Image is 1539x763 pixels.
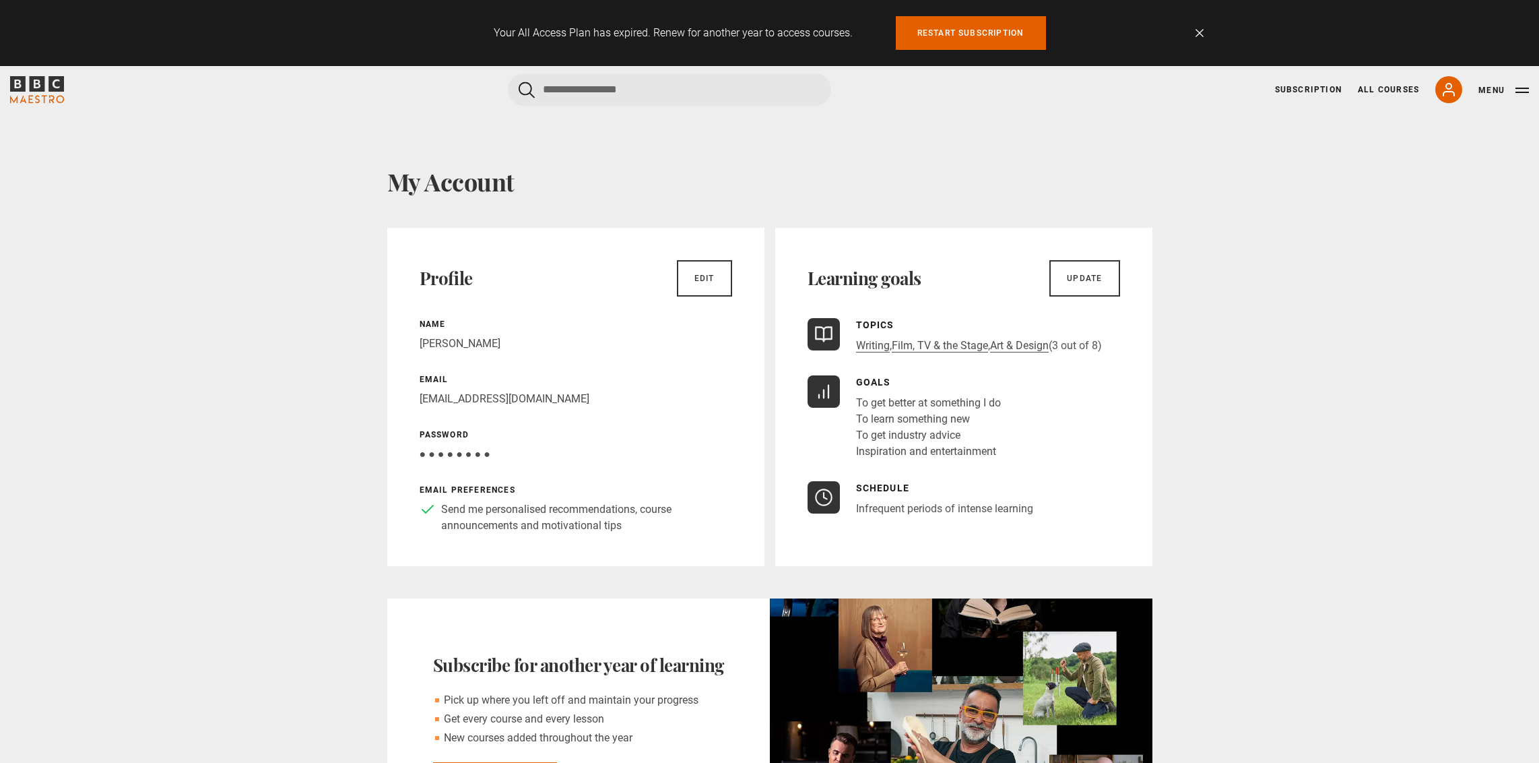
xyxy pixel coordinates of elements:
[856,444,1001,460] li: Inspiration and entertainment
[420,336,732,352] p: [PERSON_NAME]
[420,448,490,460] span: ● ● ● ● ● ● ● ●
[433,711,698,727] li: Get every course and every lesson
[856,338,1102,354] p: , , (3 out of 8)
[677,260,732,297] a: Edit
[856,481,1033,495] p: Schedule
[508,73,831,106] input: Search
[990,339,1049,353] a: Art & Design
[420,373,732,386] p: Email
[856,375,1001,390] p: Goals
[1275,84,1342,96] a: Subscription
[387,167,1152,195] h1: My Account
[10,76,64,103] svg: BBC Maestro
[856,501,1033,517] p: Infrequent periods of intense learning
[856,427,1001,444] li: To get industry advice
[519,82,535,98] button: Submit the search query
[856,318,1102,332] p: Topics
[896,16,1046,50] a: Restart subscription
[1358,84,1419,96] a: All Courses
[441,501,732,534] p: Send me personalised recommendations, course announcements and motivational tips
[433,654,724,676] h2: Subscribe for another year of learning
[433,692,698,708] li: Pick up where you left off and maintain your progress
[420,268,473,289] h2: Profile
[856,395,1001,411] li: To get better at something I do
[494,25,853,41] p: Your All Access Plan has expired. Renew for another year to access courses.
[420,318,732,330] p: Name
[420,391,732,407] p: [EMAIL_ADDRESS][DOMAIN_NAME]
[856,411,1001,427] li: To learn something new
[420,429,732,441] p: Password
[433,730,698,746] li: New courses added throughout the year
[892,339,988,353] a: Film, TV & the Stage
[856,339,890,353] a: Writing
[1049,260,1119,297] a: Update
[420,484,732,496] p: Email preferences
[1478,84,1529,97] button: Toggle navigation
[808,268,921,289] h2: Learning goals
